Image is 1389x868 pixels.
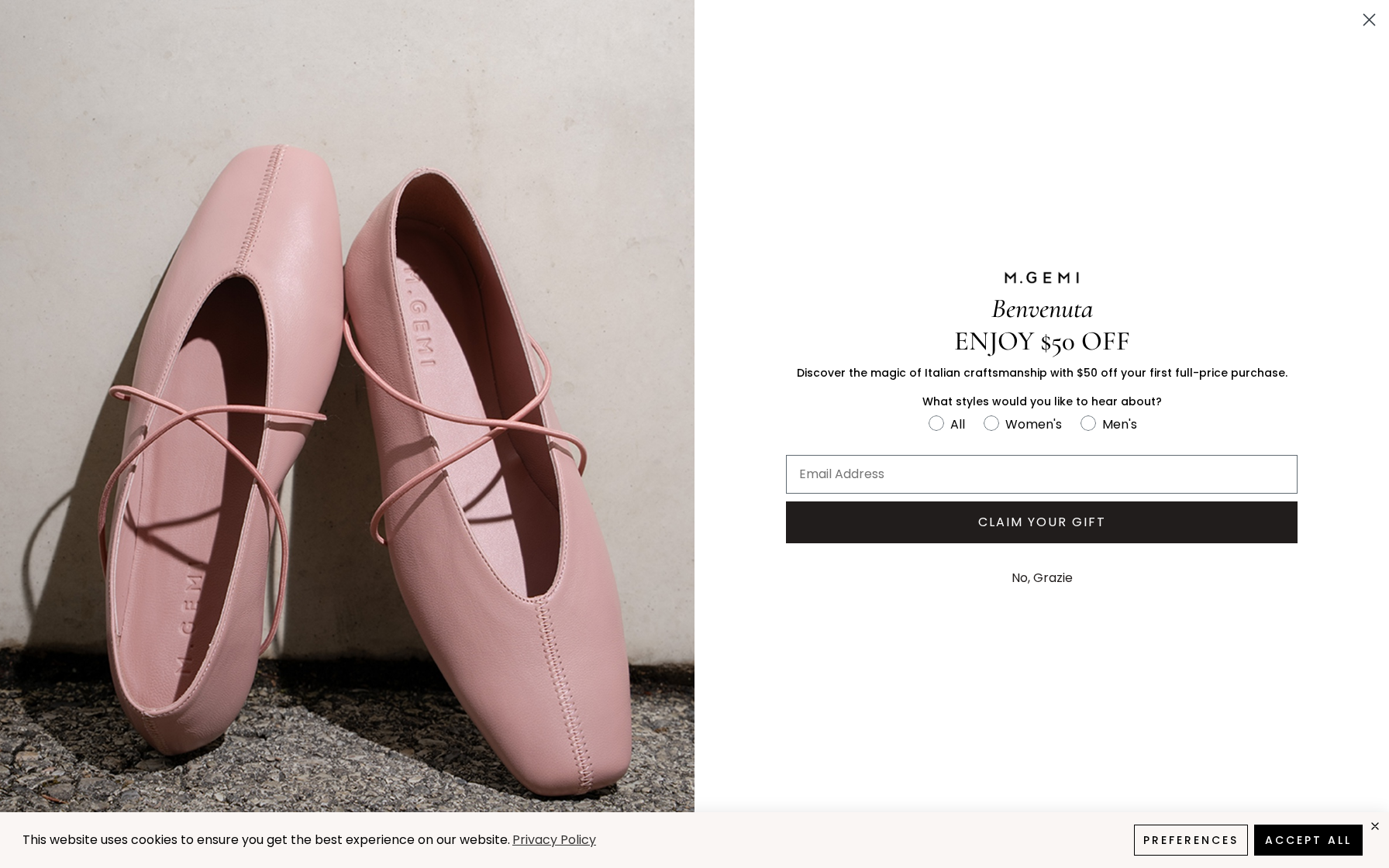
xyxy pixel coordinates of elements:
[1004,559,1081,598] button: No, Grazie
[950,415,965,434] div: All
[797,365,1287,381] span: Discover the magic of Italian craftsmanship with $50 off your first full-price purchase.
[786,501,1298,543] button: CLAIM YOUR GIFT
[1134,825,1248,856] button: Preferences
[1102,415,1137,434] div: Men's
[954,325,1130,357] span: ENJOY $50 OFF
[22,831,510,849] span: This website uses cookies to ensure you get the best experience on our website.
[1005,415,1062,434] div: Women's
[991,292,1093,325] span: Benvenuta
[922,394,1162,409] span: What styles would you like to hear about?
[786,455,1298,494] input: Email Address
[1254,825,1363,856] button: Accept All
[1003,270,1081,284] img: M.GEMI
[1356,6,1383,33] button: Close dialog
[510,831,598,850] a: Privacy Policy (opens in a new tab)
[1369,820,1381,832] div: close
